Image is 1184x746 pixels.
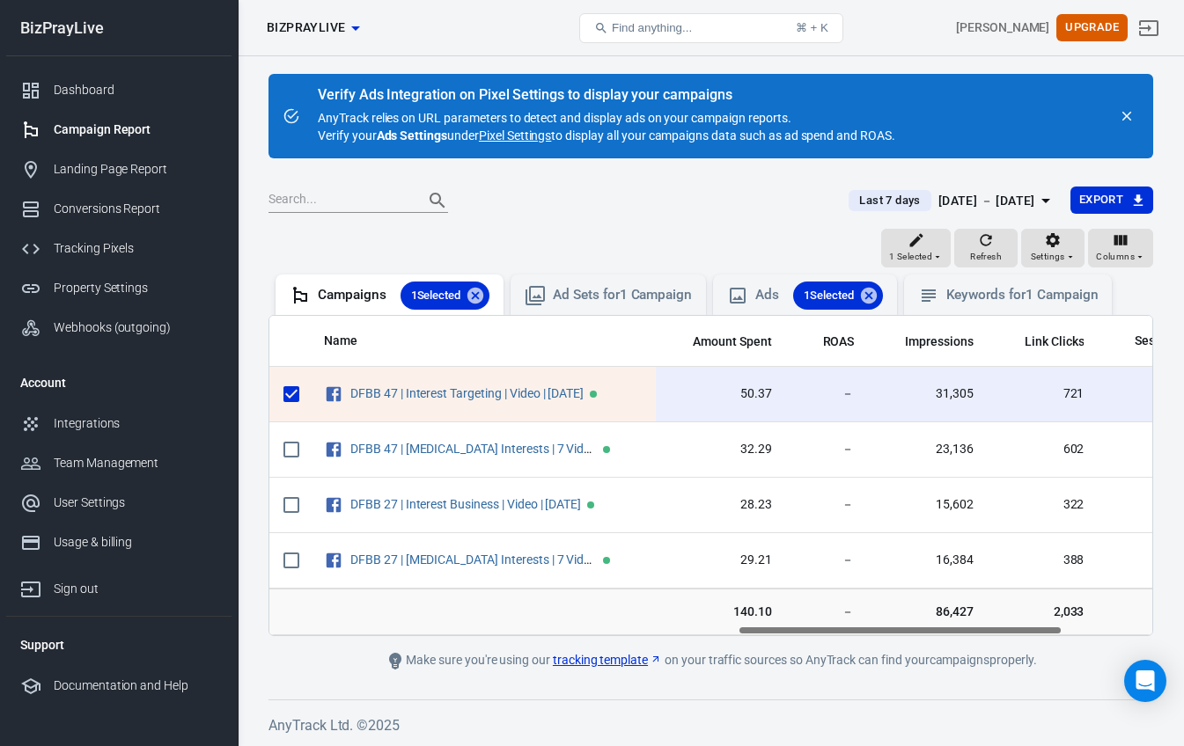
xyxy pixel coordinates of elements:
[54,677,217,695] div: Documentation and Help
[324,384,343,405] svg: Facebook Ads
[6,150,232,189] a: Landing Page Report
[318,282,489,310] div: Campaigns
[800,603,855,620] span: －
[318,88,895,144] div: AnyTrack relies on URL parameters to detect and display ads on your campaign reports. Verify your...
[823,331,855,352] span: The total return on ad spend
[350,442,647,456] a: DFBB 47 | [MEDICAL_DATA] Interests | 7 Videos | [DATE]
[1002,441,1085,458] span: 602
[889,249,932,265] span: 1 Selected
[324,333,380,350] span: Name
[1031,249,1065,265] span: Settings
[401,282,490,310] div: 1Selected
[324,494,343,516] svg: Facebook Ads
[800,331,855,352] span: The total return on ad spend
[479,127,551,144] a: Pixel Settings
[1002,331,1085,352] span: The number of clicks on links within the ad that led to advertiser-specified destinations
[6,483,232,523] a: User Settings
[800,441,855,458] span: －
[268,714,1153,736] h6: AnyTrack Ltd. © 2025
[54,318,217,337] div: Webhooks (outgoing)
[54,454,217,472] div: Team Management
[54,494,217,512] div: User Settings
[905,333,974,351] span: Impressions
[670,331,772,352] span: The estimated total amount of money you've spent on your campaign, ad set or ad during its schedule.
[553,651,662,669] a: tracking template
[350,497,581,511] a: DFBB 27 | Interest Business | Video | [DATE]
[6,189,232,229] a: Conversions Report
[800,552,855,569] span: －
[1002,603,1085,620] span: 2,033
[755,282,882,310] div: Ads
[553,286,692,304] div: Ad Sets for 1 Campaign
[796,21,828,34] div: ⌘ + K
[954,229,1018,267] button: Refresh
[350,442,599,455] span: DFBB 47 | ADHD Interests | 7 Videos | 8/13/25
[416,179,459,222] button: Search
[1025,331,1085,352] span: The number of clicks on links within the ad that led to advertiser-specified destinations
[269,316,1152,635] div: scrollable content
[267,17,345,39] span: BizPrayLive
[54,121,217,139] div: Campaign Report
[6,268,232,308] a: Property Settings
[1025,333,1085,351] span: Link Clicks
[1128,7,1170,49] a: Sign out
[693,331,772,352] span: The estimated total amount of money you've spent on your campaign, ad set or ad during its schedule.
[54,580,217,598] div: Sign out
[670,496,772,514] span: 28.23
[260,11,366,44] button: BizPrayLive
[350,553,599,566] span: DFBB 27 | ADHD Interests | 7 Videos | 8/13/25
[946,286,1099,304] div: Keywords for 1 Campaign
[54,414,217,433] div: Integrations
[1002,385,1085,403] span: 721
[882,441,974,458] span: 23,136
[1002,496,1085,514] span: 322
[54,160,217,179] div: Landing Page Report
[793,287,864,304] span: 1 Selected
[1124,660,1166,702] div: Open Intercom Messenger
[670,603,772,620] span: 140.10
[6,70,232,110] a: Dashboard
[1021,229,1085,267] button: Settings
[6,308,232,347] a: Webhooks (outgoing)
[268,189,409,212] input: Search...
[54,239,217,258] div: Tracking Pixels
[882,552,974,569] span: 16,384
[54,533,217,552] div: Usage & billing
[54,200,217,218] div: Conversions Report
[670,385,772,403] span: 50.37
[6,443,232,483] a: Team Management
[324,550,343,571] svg: Facebook Ads
[970,249,1002,265] span: Refresh
[1114,104,1139,128] button: close
[603,446,610,453] span: Active
[587,501,594,508] span: Active
[318,86,895,104] div: Verify Ads Integration on Pixel Settings to display your campaigns
[693,333,772,351] span: Amount Spent
[882,331,974,352] span: The number of times your ads were on screen.
[6,20,232,36] div: BizPrayLive
[1070,186,1153,214] button: Export
[324,439,343,460] svg: Facebook Ads
[612,21,692,34] span: Find anything...
[350,498,584,510] span: DFBB 27 | Interest Business | Video | 8/13/25
[956,18,1049,37] div: Account id: 0q2gjieR
[579,13,843,43] button: Find anything...⌘ + K
[882,385,974,403] span: 31,305
[350,386,584,400] a: DFBB 47 | Interest Targeting | Video | [DATE]
[1002,552,1085,569] span: 388
[793,282,883,310] div: 1Selected
[823,333,855,351] span: ROAS
[54,81,217,99] div: Dashboard
[670,552,772,569] span: 29.21
[881,229,951,267] button: 1 Selected
[350,552,647,567] a: DFBB 27 | [MEDICAL_DATA] Interests | 7 Videos | [DATE]
[54,279,217,297] div: Property Settings
[350,387,586,399] span: DFBB 47 | Interest Targeting | Video | 8/12/25
[882,603,974,620] span: 86,427
[882,496,974,514] span: 15,602
[800,496,855,514] span: －
[1096,249,1135,265] span: Columns
[800,385,855,403] span: －
[6,523,232,562] a: Usage & billing
[938,190,1035,212] div: [DATE] － [DATE]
